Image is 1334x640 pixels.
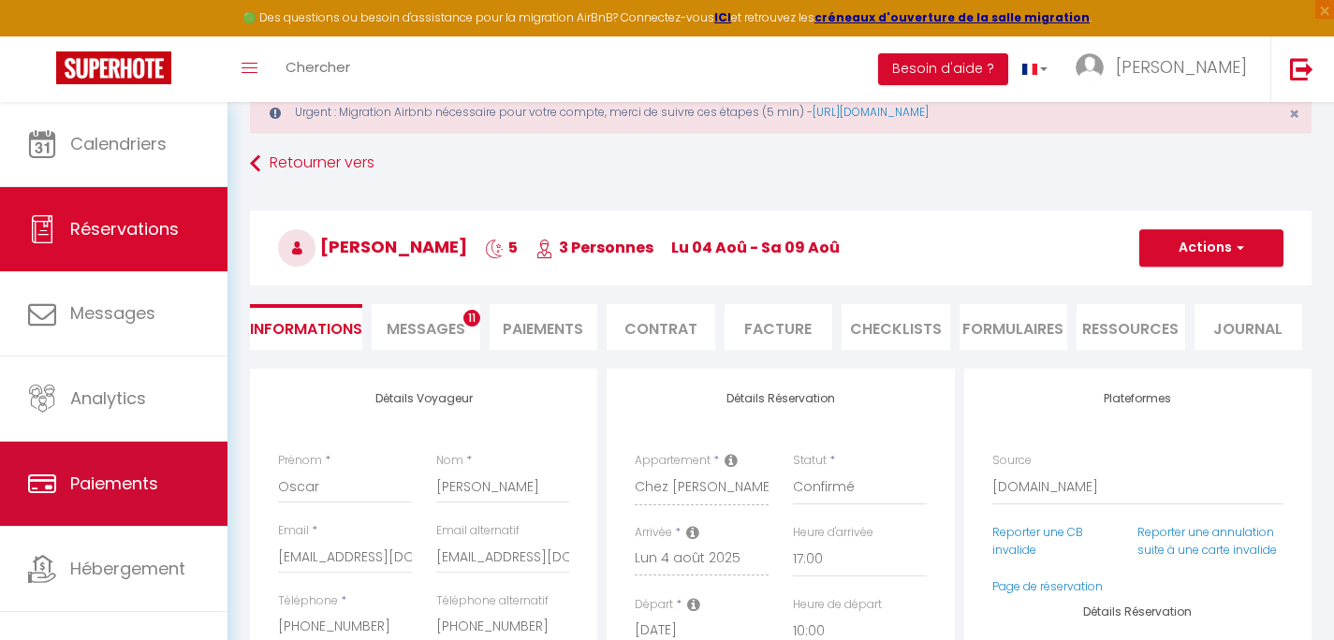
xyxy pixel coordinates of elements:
[992,578,1103,594] a: Page de réservation
[535,237,653,258] span: 3 Personnes
[671,237,840,258] span: lu 04 Aoû - sa 09 Aoû
[278,452,322,470] label: Prénom
[878,53,1008,85] button: Besoin d'aide ?
[278,235,467,258] span: [PERSON_NAME]
[960,304,1068,350] li: FORMULAIRES
[793,596,882,614] label: Heure de départ
[814,9,1090,25] a: créneaux d'ouverture de la salle migration
[250,304,362,350] li: Informations
[70,217,179,240] span: Réservations
[842,304,950,350] li: CHECKLISTS
[1062,36,1270,102] a: ... [PERSON_NAME]
[813,104,929,120] a: [URL][DOMAIN_NAME]
[70,301,155,325] span: Messages
[1195,304,1303,350] li: Journal
[278,522,309,540] label: Email
[1076,53,1104,81] img: ...
[70,132,167,155] span: Calendriers
[1116,55,1247,79] span: [PERSON_NAME]
[1077,304,1185,350] li: Ressources
[436,452,463,470] label: Nom
[490,304,598,350] li: Paiements
[725,304,833,350] li: Facture
[1290,57,1313,80] img: logout
[1289,106,1299,123] button: Close
[250,91,1312,134] div: Urgent : Migration Airbnb nécessaire pour votre compte, merci de suivre ces étapes (5 min) -
[70,557,185,580] span: Hébergement
[387,318,465,340] span: Messages
[250,147,1312,181] a: Retourner vers
[15,7,71,64] button: Ouvrir le widget de chat LiveChat
[436,592,549,610] label: Téléphone alternatif
[1137,524,1277,558] a: Reporter une annulation suite à une carte invalide
[278,592,338,610] label: Téléphone
[56,51,171,84] img: Super Booking
[635,452,711,470] label: Appartement
[992,452,1032,470] label: Source
[793,452,827,470] label: Statut
[635,392,926,405] h4: Détails Réservation
[635,524,672,542] label: Arrivée
[1289,102,1299,125] span: ×
[436,522,520,540] label: Email alternatif
[286,57,350,77] span: Chercher
[1139,229,1283,267] button: Actions
[485,237,518,258] span: 5
[607,304,715,350] li: Contrat
[70,472,158,495] span: Paiements
[635,596,673,614] label: Départ
[271,36,364,102] a: Chercher
[70,386,146,410] span: Analytics
[278,392,569,405] h4: Détails Voyageur
[714,9,731,25] a: ICI
[463,310,480,327] span: 11
[992,524,1083,558] a: Reporter une CB invalide
[992,392,1283,405] h4: Plateformes
[793,524,873,542] label: Heure d'arrivée
[992,605,1283,618] h4: Détails Réservation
